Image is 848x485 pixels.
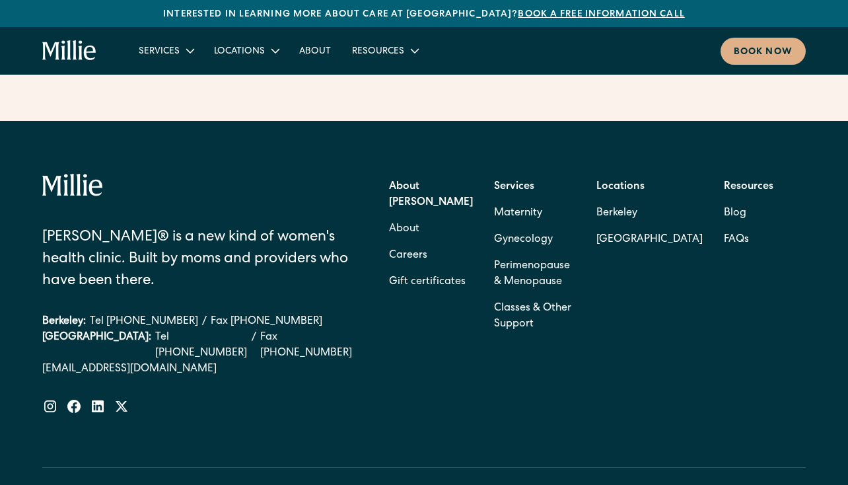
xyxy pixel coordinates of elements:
[721,38,806,65] a: Book now
[211,314,322,330] a: Fax [PHONE_NUMBER]
[90,314,198,330] a: Tel [PHONE_NUMBER]
[42,40,96,61] a: home
[42,361,355,377] a: [EMAIL_ADDRESS][DOMAIN_NAME]
[518,10,684,19] a: Book a free information call
[341,40,428,61] div: Resources
[724,182,773,192] strong: Resources
[260,330,355,361] a: Fax [PHONE_NUMBER]
[139,45,180,59] div: Services
[252,330,256,361] div: /
[494,253,576,295] a: Perimenopause & Menopause
[42,227,353,293] div: [PERSON_NAME]® is a new kind of women's health clinic. Built by moms and providers who have been ...
[289,40,341,61] a: About
[389,269,466,295] a: Gift certificates
[155,330,248,361] a: Tel [PHONE_NUMBER]
[596,227,703,253] a: [GEOGRAPHIC_DATA]
[42,330,151,361] div: [GEOGRAPHIC_DATA]:
[42,314,86,330] div: Berkeley:
[596,200,703,227] a: Berkeley
[214,45,265,59] div: Locations
[724,227,749,253] a: FAQs
[494,200,542,227] a: Maternity
[724,200,746,227] a: Blog
[734,46,793,59] div: Book now
[128,40,203,61] div: Services
[202,314,207,330] div: /
[494,182,534,192] strong: Services
[389,216,419,243] a: About
[203,40,289,61] div: Locations
[494,295,576,338] a: Classes & Other Support
[596,182,645,192] strong: Locations
[389,182,473,208] strong: About [PERSON_NAME]
[352,45,404,59] div: Resources
[494,227,553,253] a: Gynecology
[389,243,427,269] a: Careers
